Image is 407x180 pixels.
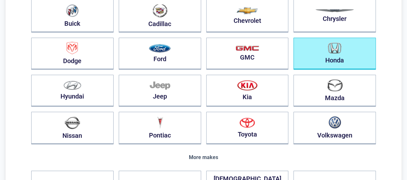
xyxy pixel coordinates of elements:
button: Toyota [206,112,289,144]
button: GMC [206,38,289,70]
button: Dodge [31,38,114,70]
button: Kia [206,75,289,107]
button: Honda [293,38,376,70]
div: More makes [31,155,376,160]
button: Hyundai [31,75,114,107]
button: Mazda [293,75,376,107]
button: Pontiac [119,112,201,144]
button: Jeep [119,75,201,107]
button: Nissan [31,112,114,144]
button: Ford [119,38,201,70]
button: Volkswagen [293,112,376,144]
